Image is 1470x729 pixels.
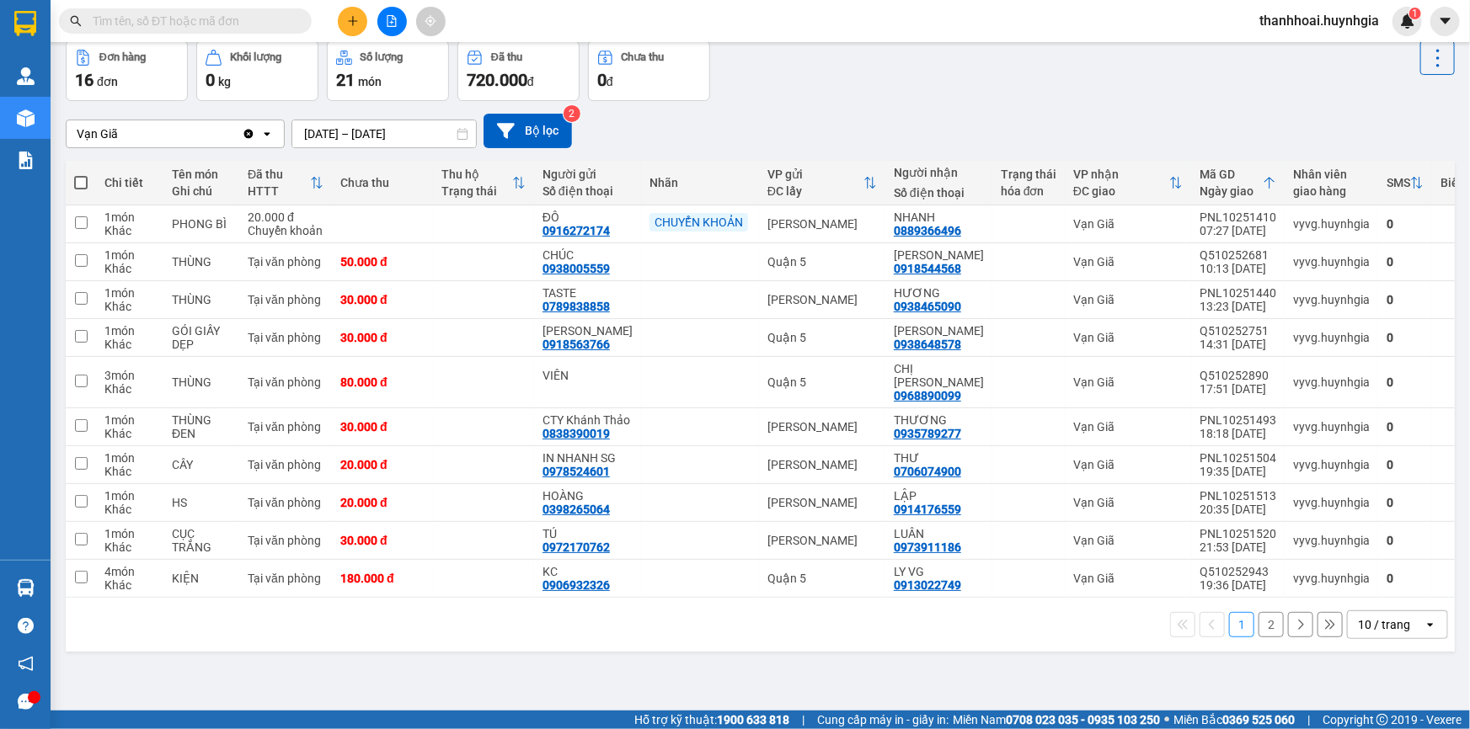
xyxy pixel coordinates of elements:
[248,458,323,471] div: Tại văn phòng
[894,465,961,478] div: 0706074900
[340,331,425,344] div: 30.000 đ
[894,389,961,402] div: 0968890099
[1293,168,1370,181] div: Nhân viên
[649,213,748,231] div: CHUYỂN KHOẢN
[248,210,323,224] div: 20.000 đ
[543,578,610,592] div: 0906932326
[543,489,633,503] div: HOÀNG
[441,184,512,198] div: Trạng thái
[1073,572,1183,585] div: Vạn Giã
[894,362,984,389] div: CHỊ HUYỀN
[634,710,789,729] span: Hỗ trợ kỹ thuật:
[1164,716,1169,723] span: ⚪️
[953,710,1160,729] span: Miền Nam
[1073,458,1183,471] div: Vạn Giã
[99,51,146,63] div: Đơn hàng
[1006,713,1160,726] strong: 0708 023 035 - 0935 103 250
[340,572,425,585] div: 180.000 đ
[340,375,425,389] div: 80.000 đ
[361,51,404,63] div: Số lượng
[120,125,121,142] input: Selected Vạn Giã.
[327,40,449,101] button: Số lượng21món
[1409,8,1421,19] sup: 1
[18,656,34,672] span: notification
[1387,255,1424,269] div: 0
[358,75,382,88] span: món
[97,75,118,88] span: đơn
[1438,13,1453,29] span: caret-down
[1200,338,1276,351] div: 14:31 [DATE]
[894,427,961,440] div: 0935789277
[588,40,710,101] button: Chưa thu0đ
[467,70,527,90] span: 720.000
[543,369,633,382] div: VIÊN
[1387,176,1410,189] div: SMS
[894,224,961,237] div: 0889366496
[894,527,984,540] div: LUÂN
[172,184,231,198] div: Ghi chú
[172,572,231,585] div: KIỆN
[894,451,984,465] div: THƯ
[543,527,633,540] div: TÚ
[1073,168,1169,181] div: VP nhận
[1073,293,1183,306] div: Vạn Giã
[1293,331,1370,344] div: vyvg.huynhgia
[18,618,34,634] span: question-circle
[1424,618,1437,631] svg: open
[17,109,35,127] img: warehouse-icon
[104,338,155,351] div: Khác
[1387,420,1424,434] div: 0
[340,496,425,509] div: 20.000 đ
[894,324,984,338] div: VŨ LINH
[104,540,155,554] div: Khác
[248,168,310,181] div: Đã thu
[248,184,310,198] div: HTTT
[172,324,231,351] div: GÓI GIẤY DẸP
[1293,458,1370,471] div: vyvg.huynhgia
[218,75,231,88] span: kg
[292,120,476,147] input: Select a date range.
[347,15,359,27] span: plus
[17,67,35,85] img: warehouse-icon
[242,127,255,141] svg: Clear value
[172,255,231,269] div: THÙNG
[104,427,155,440] div: Khác
[1430,7,1460,36] button: caret-down
[543,427,610,440] div: 0838390019
[248,293,323,306] div: Tại văn phòng
[1222,713,1295,726] strong: 0369 525 060
[104,451,155,465] div: 1 món
[527,75,534,88] span: đ
[172,458,231,471] div: CÂY
[172,413,231,440] div: THÙNG ĐEN
[767,184,863,198] div: ĐC lấy
[1376,714,1388,726] span: copyright
[1293,534,1370,547] div: vyvg.huynhgia
[340,458,425,471] div: 20.000 đ
[1200,324,1276,338] div: Q510252751
[1293,293,1370,306] div: vyvg.huynhgia
[340,534,425,547] div: 30.000 đ
[1200,210,1276,224] div: PNL10251410
[1387,534,1424,547] div: 0
[1293,420,1370,434] div: vyvg.huynhgia
[622,51,665,63] div: Chưa thu
[441,168,512,181] div: Thu hộ
[1387,458,1424,471] div: 0
[717,713,789,726] strong: 1900 633 818
[104,369,155,382] div: 3 món
[767,255,877,269] div: Quận 5
[377,7,407,36] button: file-add
[894,300,961,313] div: 0938465090
[433,161,534,205] th: Toggle SortBy
[260,127,274,141] svg: open
[104,565,155,578] div: 4 món
[1073,420,1183,434] div: Vạn Giã
[767,375,877,389] div: Quận 5
[894,503,961,516] div: 0914176559
[1073,534,1183,547] div: Vạn Giã
[1293,375,1370,389] div: vyvg.huynhgia
[767,168,863,181] div: VP gửi
[1358,616,1410,633] div: 10 / trang
[416,7,446,36] button: aim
